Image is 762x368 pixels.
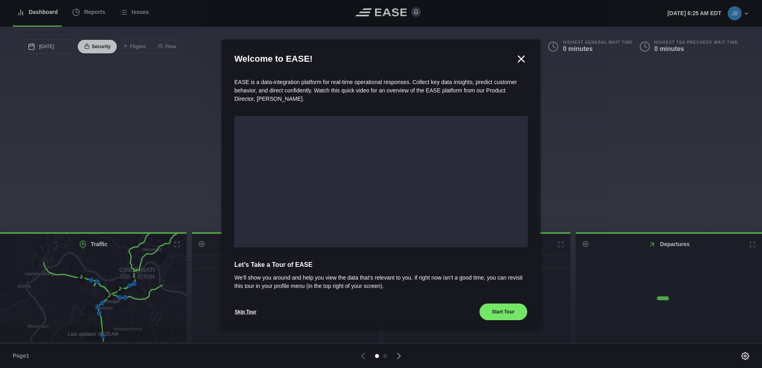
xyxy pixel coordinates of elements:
[479,303,528,321] button: Start Tour
[234,79,517,102] span: EASE is a data-integration platform for real-time operational responses. Collect key data insight...
[234,274,528,290] span: We’ll show you around and help you view the data that’s relevant to you. If right now isn’t a goo...
[234,260,528,270] span: Let’s Take a Tour of EASE
[234,116,528,247] iframe: onboarding
[13,352,33,360] span: Page 1
[234,303,257,321] button: Skip Tour
[234,52,515,65] h2: Welcome to EASE!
